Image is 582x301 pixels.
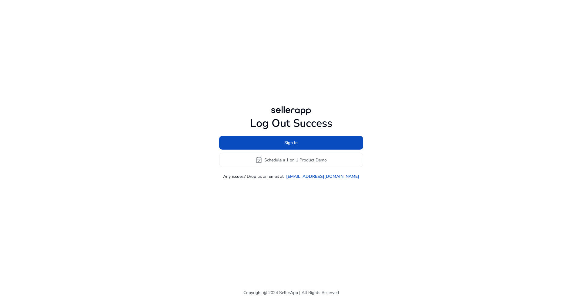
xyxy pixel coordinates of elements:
span: event_available [255,156,263,164]
p: Any issues? Drop us an email at [223,173,284,180]
a: [EMAIL_ADDRESS][DOMAIN_NAME] [286,173,359,180]
button: event_availableSchedule a 1 on 1 Product Demo [219,153,363,167]
h1: Log Out Success [219,117,363,130]
button: Sign In [219,136,363,150]
span: Sign In [284,140,298,146]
